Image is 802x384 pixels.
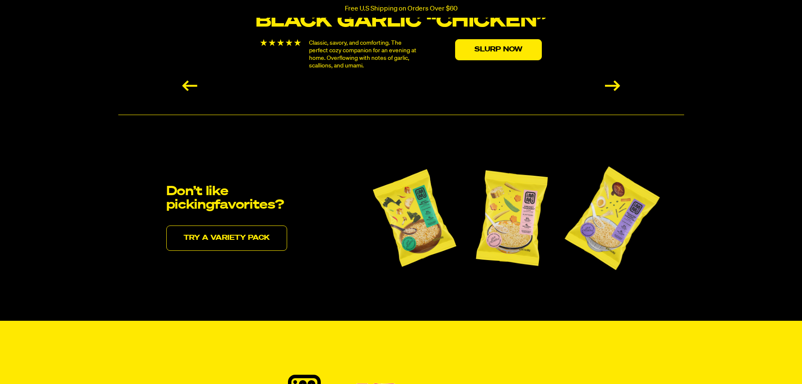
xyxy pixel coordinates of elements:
a: Try a variety pack [166,226,287,251]
img: immi Creamy Chicken [469,159,554,277]
a: Slurp Now [455,39,542,60]
div: Previous slide [182,81,197,91]
img: immi Spicy Red Miso [366,159,463,277]
h3: Black Garlic “Chicken” [255,12,547,31]
p: Classic, savory, and comforting. The perfect cozy companion for an evening at home. Overflowing w... [309,39,420,70]
h2: Don’t like picking favorites? [166,185,301,212]
div: Next slide [605,81,620,91]
img: immi Roasted Pork Tonkotsu [561,159,663,277]
p: Free U.S Shipping on Orders Over $60 [345,5,458,13]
